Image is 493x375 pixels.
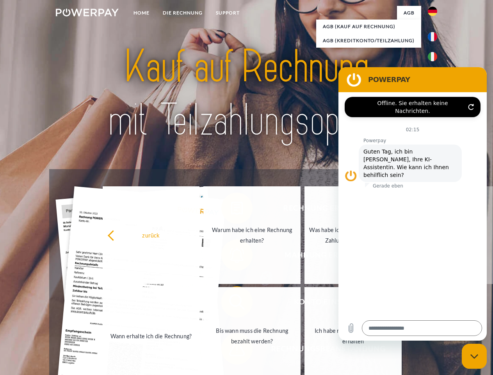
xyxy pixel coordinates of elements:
[208,225,296,246] div: Warum habe ich eine Rechnung erhalten?
[462,344,487,369] iframe: Schaltfläche zum Öffnen des Messaging-Fensters; Konversation läuft
[208,325,296,346] div: Bis wann muss die Rechnung bezahlt werden?
[304,186,402,284] a: Was habe ich noch offen, ist meine Zahlung eingegangen?
[209,6,246,20] a: SUPPORT
[75,37,418,150] img: title-powerpay_de.svg
[338,67,487,341] iframe: Messaging-Fenster
[127,6,156,20] a: Home
[107,330,195,341] div: Wann erhalte ich die Rechnung?
[428,32,437,41] img: fr
[428,7,437,16] img: de
[156,6,209,20] a: DIE RECHNUNG
[316,20,421,34] a: AGB (Kauf auf Rechnung)
[309,325,397,346] div: Ich habe nur eine Teillieferung erhalten
[397,6,421,20] a: agb
[56,9,119,16] img: logo-powerpay-white.svg
[107,230,195,240] div: zurück
[309,225,397,246] div: Was habe ich noch offen, ist meine Zahlung eingegangen?
[428,52,437,61] img: it
[316,34,421,48] a: AGB (Kreditkonto/Teilzahlung)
